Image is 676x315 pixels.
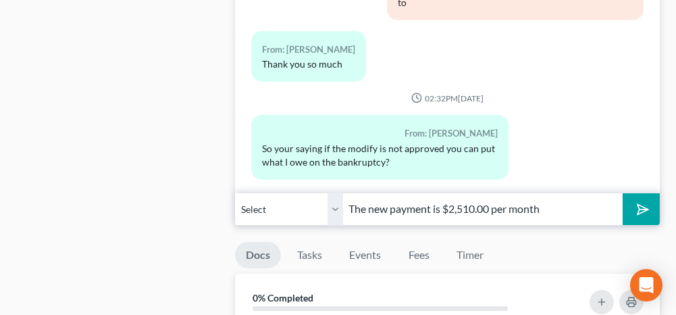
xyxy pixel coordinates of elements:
[262,57,355,71] div: Thank you so much
[262,126,497,141] div: From: [PERSON_NAME]
[446,242,494,268] a: Timer
[262,42,355,57] div: From: [PERSON_NAME]
[286,242,333,268] a: Tasks
[235,242,281,268] a: Docs
[397,242,440,268] a: Fees
[630,269,662,301] div: Open Intercom Messenger
[253,292,313,304] strong: 0% Completed
[262,142,497,169] div: So your saying if the modify is not approved you can put what I owe on the bankruptcy?
[251,93,644,104] div: 02:32PM[DATE]
[338,242,392,268] a: Events
[343,193,622,226] input: Say something...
